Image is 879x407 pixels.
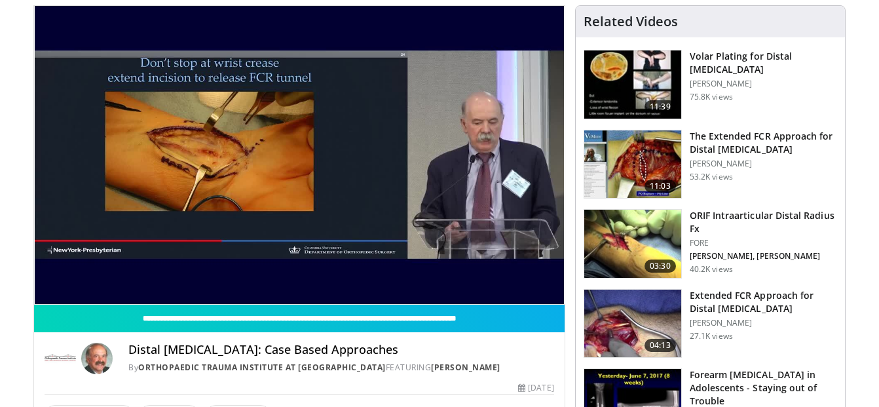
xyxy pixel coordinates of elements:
[518,382,553,394] div: [DATE]
[45,343,76,374] img: Orthopaedic Trauma Institute at UCSF
[690,79,837,89] p: [PERSON_NAME]
[645,180,676,193] span: 11:03
[690,264,733,275] p: 40.2K views
[584,14,678,29] h4: Related Videos
[584,50,837,119] a: 11:39 Volar Plating for Distal [MEDICAL_DATA] [PERSON_NAME] 75.8K views
[690,92,733,102] p: 75.8K views
[34,6,565,305] video-js: Video Player
[645,339,676,352] span: 04:13
[584,50,681,119] img: Vumedi-_volar_plating_100006814_3.jpg.150x105_q85_crop-smart_upscale.jpg
[690,238,837,248] p: FORE
[584,289,837,359] a: 04:13 Extended FCR Approach for Distal [MEDICAL_DATA] [PERSON_NAME] 27.1K views
[645,260,676,273] span: 03:30
[690,50,837,76] h3: Volar Plating for Distal [MEDICAL_DATA]
[431,362,500,373] a: [PERSON_NAME]
[584,130,837,199] a: 11:03 The Extended FCR Approach for Distal [MEDICAL_DATA] [PERSON_NAME] 53.2K views
[128,362,554,374] div: By FEATURING
[690,331,733,341] p: 27.1K views
[138,362,386,373] a: Orthopaedic Trauma Institute at [GEOGRAPHIC_DATA]
[128,343,554,357] h4: Distal [MEDICAL_DATA]: Case Based Approaches
[690,251,837,262] p: [PERSON_NAME], [PERSON_NAME]
[690,209,837,235] h3: ORIF Intraarticular Distal Radius Fx
[81,343,113,374] img: Avatar
[584,130,681,199] img: 275697_0002_1.png.150x105_q85_crop-smart_upscale.jpg
[645,100,676,113] span: 11:39
[690,159,837,169] p: [PERSON_NAME]
[690,289,837,315] h3: Extended FCR Approach for Distal [MEDICAL_DATA]
[690,172,733,182] p: 53.2K views
[584,209,837,279] a: 03:30 ORIF Intraarticular Distal Radius Fx FORE [PERSON_NAME], [PERSON_NAME] 40.2K views
[690,318,837,328] p: [PERSON_NAME]
[584,210,681,278] img: 212608_0000_1.png.150x105_q85_crop-smart_upscale.jpg
[690,130,837,156] h3: The Extended FCR Approach for Distal [MEDICAL_DATA]
[584,290,681,358] img: _514ecLNcU81jt9H5hMDoxOjA4MTtFn1_1.150x105_q85_crop-smart_upscale.jpg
